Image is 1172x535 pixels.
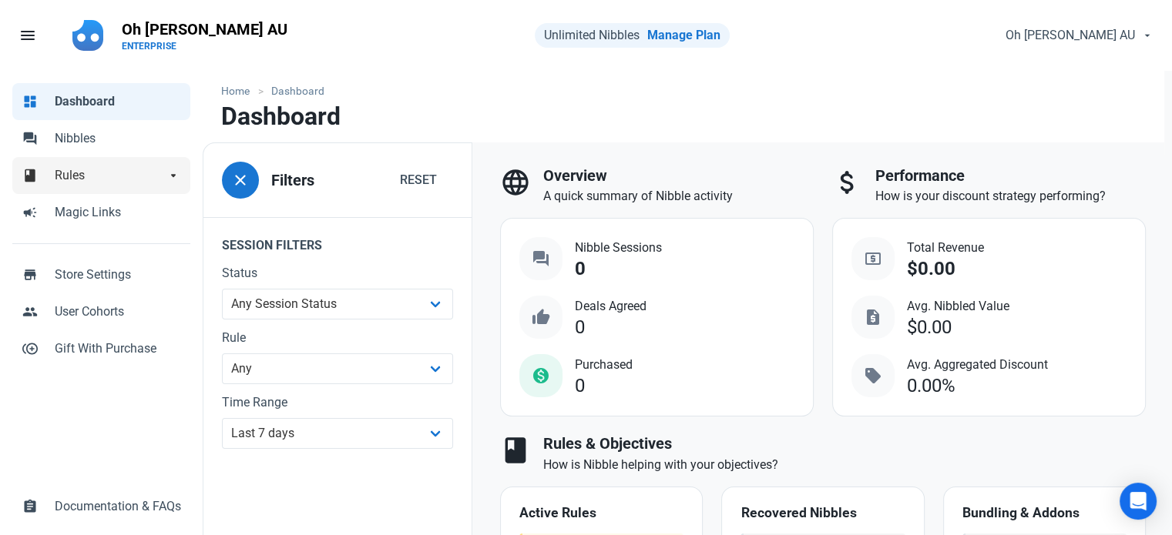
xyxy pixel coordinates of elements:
[22,166,38,182] span: book
[12,83,190,120] a: dashboardDashboard
[1006,26,1135,45] span: Oh [PERSON_NAME] AU
[962,506,1127,521] h4: Bundling & Addons
[222,393,453,412] label: Time Range
[203,71,1164,102] nav: breadcrumbs
[907,317,952,338] div: $0.00
[575,297,646,316] span: Deals Agreed
[18,26,37,45] span: menu
[907,259,955,279] div: $0.00
[12,488,190,525] a: assignmentDocumentation & FAQs
[532,366,550,385] span: monetization_on
[543,167,814,185] h3: Overview
[864,249,882,268] span: local_atm
[575,317,585,338] div: 0
[12,194,190,231] a: campaignMagic Links
[22,266,38,281] span: store
[864,366,882,385] span: sell
[55,203,181,222] span: Magic Links
[122,40,287,52] p: ENTERPRISE
[907,239,984,257] span: Total Revenue
[12,120,190,157] a: forumNibbles
[532,249,550,268] span: question_answer
[1120,483,1157,520] div: Open Intercom Messenger
[992,20,1163,51] button: Oh [PERSON_NAME] AU
[55,339,181,358] span: Gift With Purchase
[22,129,38,145] span: forum
[519,506,683,521] h4: Active Rules
[22,497,38,513] span: assignment
[55,129,181,148] span: Nibbles
[575,259,586,279] div: 0
[55,166,166,185] span: Rules
[384,165,453,196] button: Reset
[12,157,190,194] a: bookRulesarrow_drop_down
[55,92,181,111] span: Dashboard
[575,356,633,374] span: Purchased
[12,330,190,367] a: control_point_duplicateGift With Purchase
[575,376,585,396] div: 0
[221,83,257,99] a: Home
[22,339,38,355] span: control_point_duplicate
[22,203,38,219] span: campaign
[122,18,287,40] p: Oh [PERSON_NAME] AU
[22,303,38,318] span: people
[875,187,1146,206] p: How is your discount strategy performing?
[400,171,437,189] span: Reset
[222,329,453,347] label: Rule
[222,162,259,199] button: close
[231,171,250,189] span: close
[907,356,1048,374] span: Avg. Aggregated Discount
[875,167,1146,185] h3: Performance
[55,497,181,516] span: Documentation & FAQs
[832,167,863,198] span: attach_money
[544,28,640,42] span: Unlimited Nibbles
[575,239,662,257] span: Nibble Sessions
[12,256,190,293] a: storeStore Settings
[22,92,38,108] span: dashboard
[647,28,720,42] a: Manage Plan
[907,297,1009,316] span: Avg. Nibbled Value
[55,266,181,284] span: Store Settings
[166,166,181,182] span: arrow_drop_down
[112,12,297,59] a: Oh [PERSON_NAME] AUENTERPRISE
[271,172,314,189] h3: Filters
[221,102,341,130] h1: Dashboard
[543,456,1146,474] p: How is Nibble helping with your objectives?
[55,303,181,321] span: User Cohorts
[500,435,531,466] span: book
[907,376,955,396] div: 0.00%
[864,308,882,326] span: request_quote
[203,217,472,264] legend: Session Filters
[543,187,814,206] p: A quick summary of Nibble activity
[532,308,550,326] span: thumb_up
[500,167,531,198] span: language
[740,506,905,521] h4: Recovered Nibbles
[222,264,453,283] label: Status
[543,435,1146,453] h3: Rules & Objectives
[12,293,190,330] a: peopleUser Cohorts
